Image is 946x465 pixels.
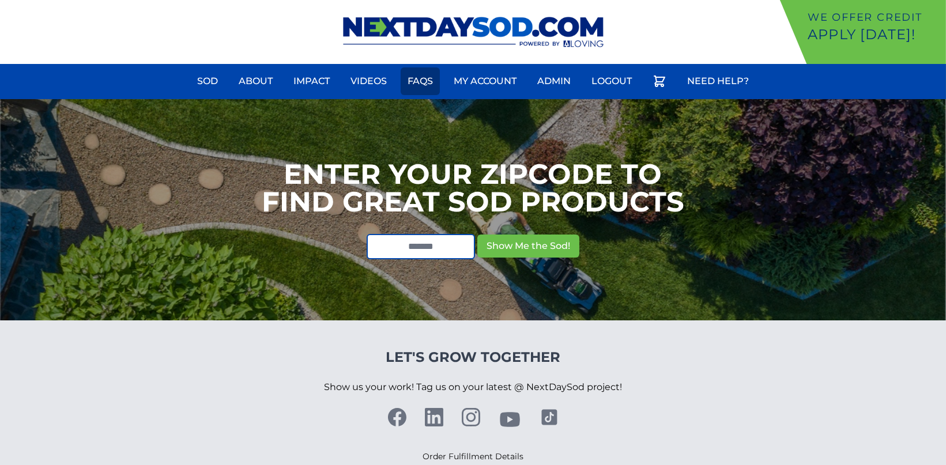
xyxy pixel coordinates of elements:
button: Show Me the Sod! [477,235,579,258]
a: Impact [287,67,337,95]
a: Order Fulfillment Details [423,451,523,462]
a: Logout [585,67,639,95]
a: FAQs [401,67,440,95]
h4: Let's Grow Together [324,348,622,366]
h1: Enter your Zipcode to Find Great Sod Products [262,160,684,216]
a: Admin [530,67,578,95]
a: Need Help? [680,67,756,95]
a: Videos [344,67,394,95]
p: We offer Credit [808,9,941,25]
p: Show us your work! Tag us on your latest @ NextDaySod project! [324,366,622,408]
a: My Account [447,67,523,95]
a: About [232,67,280,95]
p: Apply [DATE]! [808,25,941,44]
a: Sod [190,67,225,95]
